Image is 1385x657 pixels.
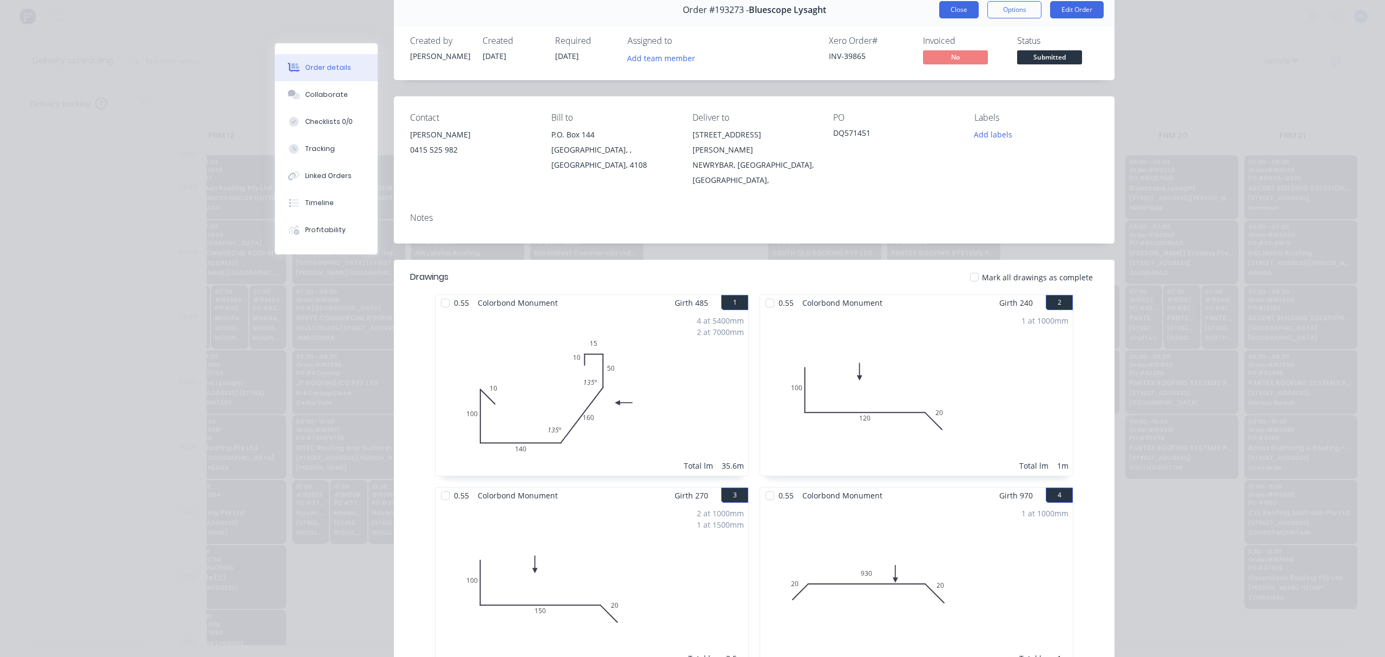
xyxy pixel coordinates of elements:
[760,311,1073,476] div: 0100120201 at 1000mmTotal lm1m
[675,295,708,311] span: Girth 485
[551,142,675,173] div: [GEOGRAPHIC_DATA], , [GEOGRAPHIC_DATA], 4108
[410,36,470,46] div: Created by
[305,90,348,100] div: Collaborate
[622,50,701,65] button: Add team member
[1046,488,1073,503] button: 4
[774,488,798,503] span: 0.55
[798,295,887,311] span: Colorbond Monument
[305,225,346,235] div: Profitability
[551,127,675,142] div: P.O. Box 144
[1021,315,1069,326] div: 1 at 1000mm
[968,127,1018,142] button: Add labels
[473,488,562,503] span: Colorbond Monument
[683,5,749,15] span: Order #193273 -
[410,50,470,62] div: [PERSON_NAME]
[684,460,713,471] div: Total lm
[305,171,352,181] div: Linked Orders
[982,272,1093,283] span: Mark all drawings as complete
[833,113,957,123] div: PO
[1057,460,1069,471] div: 1m
[675,488,708,503] span: Girth 270
[410,127,534,162] div: [PERSON_NAME]0415 525 982
[1046,295,1073,310] button: 2
[798,488,887,503] span: Colorbond Monument
[275,162,378,189] button: Linked Orders
[275,81,378,108] button: Collaborate
[923,36,1004,46] div: Invoiced
[829,50,910,62] div: INV-39865
[555,51,579,61] span: [DATE]
[692,157,816,188] div: NEWRYBAR, [GEOGRAPHIC_DATA], [GEOGRAPHIC_DATA],
[721,295,748,310] button: 1
[974,113,1098,123] div: Labels
[721,488,748,503] button: 3
[1017,36,1098,46] div: Status
[1017,50,1082,64] span: Submitted
[999,488,1033,503] span: Girth 970
[275,135,378,162] button: Tracking
[749,5,826,15] span: Bluescope Lysaght
[692,127,816,188] div: [STREET_ADDRESS][PERSON_NAME]NEWRYBAR, [GEOGRAPHIC_DATA], [GEOGRAPHIC_DATA],
[275,216,378,244] button: Profitability
[436,311,748,476] div: 010100140160501510135º135º4 at 5400mm2 at 7000mmTotal lm35.6m
[722,460,744,471] div: 35.6m
[833,127,957,142] div: DQ571451
[483,36,542,46] div: Created
[697,315,744,326] div: 4 at 5400mm
[410,127,534,142] div: [PERSON_NAME]
[628,50,701,65] button: Add team member
[1019,460,1048,471] div: Total lm
[628,36,736,46] div: Assigned to
[697,519,744,530] div: 1 at 1500mm
[555,36,615,46] div: Required
[450,488,473,503] span: 0.55
[305,198,334,208] div: Timeline
[275,54,378,81] button: Order details
[1017,50,1082,67] button: Submitted
[275,108,378,135] button: Checklists 0/0
[551,127,675,173] div: P.O. Box 144[GEOGRAPHIC_DATA], , [GEOGRAPHIC_DATA], 4108
[829,36,910,46] div: Xero Order #
[410,271,449,284] div: Drawings
[450,295,473,311] span: 0.55
[551,113,675,123] div: Bill to
[692,127,816,157] div: [STREET_ADDRESS][PERSON_NAME]
[305,63,351,73] div: Order details
[987,1,1041,18] button: Options
[1050,1,1104,18] button: Edit Order
[999,295,1033,311] span: Girth 240
[774,295,798,311] span: 0.55
[410,213,1098,223] div: Notes
[1021,508,1069,519] div: 1 at 1000mm
[305,117,353,127] div: Checklists 0/0
[473,295,562,311] span: Colorbond Monument
[923,50,988,64] span: No
[697,326,744,338] div: 2 at 7000mm
[305,144,335,154] div: Tracking
[483,51,506,61] span: [DATE]
[692,113,816,123] div: Deliver to
[939,1,979,18] button: Close
[410,113,534,123] div: Contact
[410,142,534,157] div: 0415 525 982
[275,189,378,216] button: Timeline
[697,508,744,519] div: 2 at 1000mm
